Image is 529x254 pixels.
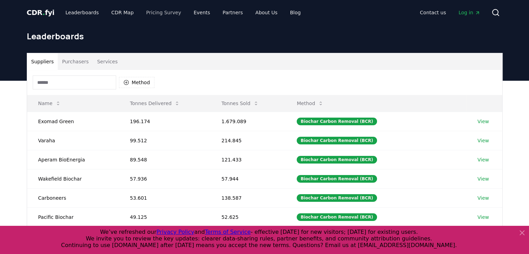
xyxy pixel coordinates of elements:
div: Biochar Carbon Removal (BCR) [297,118,377,125]
a: Contact us [414,6,451,19]
button: Suppliers [27,53,58,70]
nav: Main [60,6,306,19]
div: Biochar Carbon Removal (BCR) [297,194,377,202]
a: Blog [284,6,306,19]
td: 57.936 [119,169,210,188]
button: Method [291,96,329,110]
td: Wakefield Biochar [27,169,119,188]
a: View [478,214,489,221]
span: Log in [458,9,480,16]
a: View [478,137,489,144]
button: Tonnes Delivered [125,96,186,110]
td: 53.601 [119,188,210,207]
a: Events [188,6,216,19]
td: 52.625 [210,207,286,227]
td: 121.433 [210,150,286,169]
td: Carboneers [27,188,119,207]
div: Biochar Carbon Removal (BCR) [297,175,377,183]
td: 196.174 [119,112,210,131]
td: 57.944 [210,169,286,188]
a: Leaderboards [60,6,104,19]
a: View [478,195,489,201]
td: 138.587 [210,188,286,207]
button: Purchasers [58,53,93,70]
td: 99.512 [119,131,210,150]
td: Aperam BioEnergia [27,150,119,169]
span: . [42,8,45,17]
a: View [478,175,489,182]
td: Varaha [27,131,119,150]
a: View [478,118,489,125]
h1: Leaderboards [27,31,503,42]
span: CDR fyi [27,8,55,17]
div: Biochar Carbon Removal (BCR) [297,213,377,221]
button: Method [119,77,155,88]
a: View [478,156,489,163]
a: Partners [217,6,248,19]
td: 1.679.089 [210,112,286,131]
td: Pacific Biochar [27,207,119,227]
a: Pricing Survey [141,6,186,19]
a: About Us [250,6,283,19]
a: CDR Map [106,6,139,19]
a: CDR.fyi [27,8,55,17]
td: Exomad Green [27,112,119,131]
td: 49.125 [119,207,210,227]
button: Name [33,96,66,110]
button: Tonnes Sold [216,96,264,110]
nav: Main [414,6,486,19]
a: Log in [453,6,486,19]
div: Biochar Carbon Removal (BCR) [297,137,377,144]
div: Biochar Carbon Removal (BCR) [297,156,377,164]
button: Services [93,53,122,70]
td: 89.548 [119,150,210,169]
td: 214.845 [210,131,286,150]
